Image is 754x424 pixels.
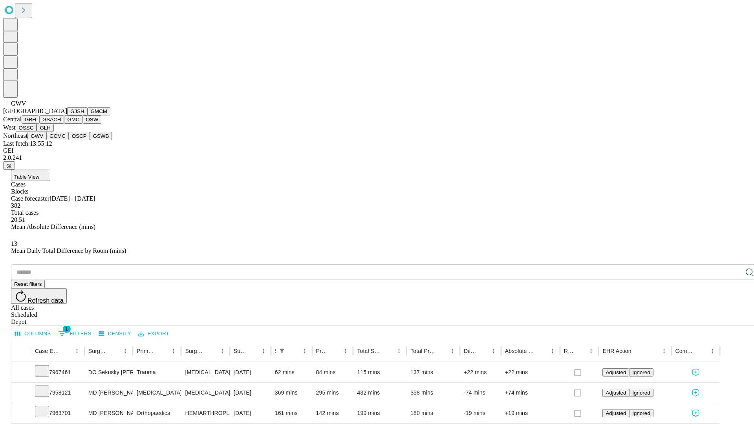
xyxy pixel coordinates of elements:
[632,390,650,396] span: Ignored
[464,383,497,403] div: -74 mins
[602,389,629,397] button: Adjusted
[11,223,95,230] span: Mean Absolute Difference (mins)
[11,288,67,304] button: Refresh data
[316,348,329,354] div: Predicted In Room Duration
[35,403,81,423] div: 7963701
[258,345,269,356] button: Menu
[136,328,171,340] button: Export
[234,403,267,423] div: [DATE]
[39,115,64,124] button: GSACH
[659,345,670,356] button: Menu
[185,362,225,382] div: [MEDICAL_DATA]
[586,345,597,356] button: Menu
[632,345,643,356] button: Sort
[11,170,50,181] button: Table View
[120,345,131,356] button: Menu
[536,345,547,356] button: Sort
[464,362,497,382] div: +22 mins
[357,383,403,403] div: 432 mins
[575,345,586,356] button: Sort
[64,115,82,124] button: GMC
[137,362,177,382] div: Trauma
[206,345,217,356] button: Sort
[35,383,81,403] div: 7958121
[410,403,456,423] div: 180 mins
[629,389,653,397] button: Ignored
[275,403,308,423] div: 161 mins
[564,348,574,354] div: Resolved in EHR
[185,383,225,403] div: [MEDICAL_DATA] BONE FLAP EXCISION [MEDICAL_DATA] SUPRATENTORIAL
[11,240,17,247] span: 13
[137,403,177,423] div: Orthopaedics
[464,348,476,354] div: Difference
[288,345,299,356] button: Sort
[27,297,64,304] span: Refresh data
[11,100,26,107] span: GWV
[46,132,69,140] button: GCMC
[88,383,129,403] div: MD [PERSON_NAME] [PERSON_NAME]
[675,348,695,354] div: Comments
[632,369,650,375] span: Ignored
[505,403,556,423] div: +19 mins
[247,345,258,356] button: Sort
[11,216,25,223] span: 20.51
[606,390,626,396] span: Adjusted
[22,115,39,124] button: GBH
[15,366,27,380] button: Expand
[602,348,631,354] div: EHR Action
[217,345,228,356] button: Menu
[606,369,626,375] span: Adjusted
[488,345,499,356] button: Menu
[168,345,179,356] button: Menu
[436,345,447,356] button: Sort
[275,348,276,354] div: Scheduled In Room Duration
[60,345,71,356] button: Sort
[602,409,629,417] button: Adjusted
[67,107,88,115] button: GJSH
[14,174,39,180] span: Table View
[696,345,707,356] button: Sort
[56,327,93,340] button: Show filters
[316,362,350,382] div: 84 mins
[88,107,110,115] button: GMCM
[329,345,340,356] button: Sort
[505,362,556,382] div: +22 mins
[6,163,12,168] span: @
[234,383,267,403] div: [DATE]
[357,403,403,423] div: 199 mins
[35,362,81,382] div: 7967461
[3,108,67,114] span: [GEOGRAPHIC_DATA]
[14,281,42,287] span: Reset filters
[27,132,46,140] button: GWV
[707,345,718,356] button: Menu
[606,410,626,416] span: Adjusted
[90,132,112,140] button: GSWB
[15,407,27,420] button: Expand
[357,348,382,354] div: Total Scheduled Duration
[88,403,129,423] div: MD [PERSON_NAME] [PERSON_NAME] Md
[88,348,108,354] div: Surgeon Name
[109,345,120,356] button: Sort
[3,132,27,139] span: Northeast
[234,362,267,382] div: [DATE]
[11,195,49,202] span: Case forecaster
[3,116,22,122] span: Central
[447,345,458,356] button: Menu
[316,403,350,423] div: 142 mins
[83,115,102,124] button: OSW
[11,202,20,209] span: 382
[316,383,350,403] div: 295 mins
[11,280,45,288] button: Reset filters
[137,348,156,354] div: Primary Service
[410,362,456,382] div: 137 mins
[3,124,16,131] span: West
[37,124,53,132] button: GLH
[97,328,133,340] button: Density
[49,195,95,202] span: [DATE] - [DATE]
[477,345,488,356] button: Sort
[393,345,404,356] button: Menu
[547,345,558,356] button: Menu
[157,345,168,356] button: Sort
[410,348,435,354] div: Total Predicted Duration
[234,348,246,354] div: Surgery Date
